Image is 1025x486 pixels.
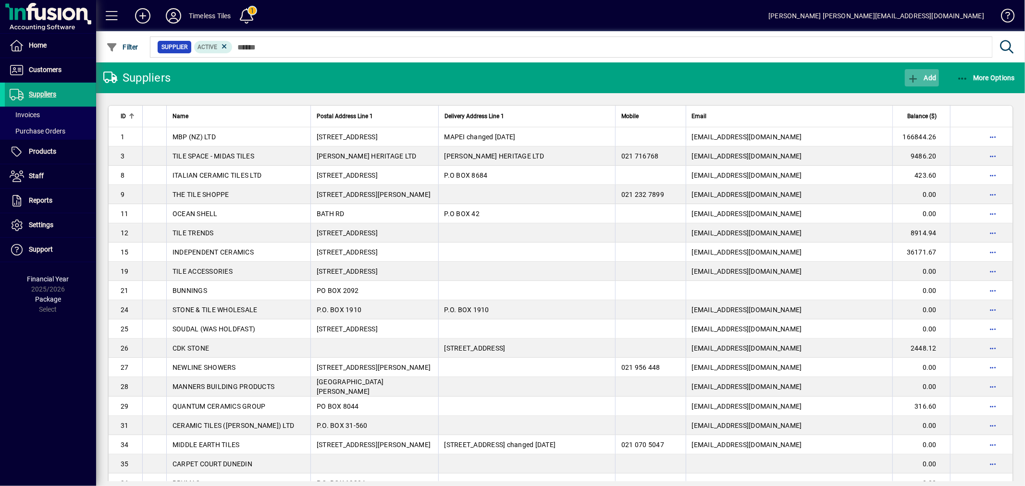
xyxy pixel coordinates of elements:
[317,287,359,294] span: PO BOX 2092
[10,111,40,119] span: Invoices
[121,287,129,294] span: 21
[985,206,1000,221] button: More options
[173,248,254,256] span: INDEPENDENT CERAMICS
[317,248,378,256] span: [STREET_ADDRESS]
[173,191,229,198] span: THE TILE SHOPPE
[692,210,802,218] span: [EMAIL_ADDRESS][DOMAIN_NAME]
[985,168,1000,183] button: More options
[317,191,431,198] span: [STREET_ADDRESS][PERSON_NAME]
[892,166,950,185] td: 423.60
[173,111,188,121] span: Name
[29,172,44,180] span: Staff
[5,123,96,139] a: Purchase Orders
[692,344,802,352] span: [EMAIL_ADDRESS][DOMAIN_NAME]
[994,2,1013,33] a: Knowledge Base
[121,441,129,449] span: 34
[5,238,96,262] a: Support
[317,422,368,429] span: P.O. BOX 31-560
[892,319,950,339] td: 0.00
[5,164,96,188] a: Staff
[692,383,802,390] span: [EMAIL_ADDRESS][DOMAIN_NAME]
[892,416,950,435] td: 0.00
[35,295,61,303] span: Package
[892,204,950,223] td: 0.00
[173,364,236,371] span: NEWLINE SHOWERS
[161,42,187,52] span: Supplier
[692,402,802,410] span: [EMAIL_ADDRESS][DOMAIN_NAME]
[445,306,489,314] span: P.O. BOX 1910
[121,325,129,333] span: 25
[5,58,96,82] a: Customers
[173,460,252,468] span: CARPET COURT DUNEDIN
[29,147,56,155] span: Products
[892,435,950,454] td: 0.00
[317,378,383,395] span: [GEOGRAPHIC_DATA][PERSON_NAME]
[317,171,378,179] span: [STREET_ADDRESS]
[5,189,96,213] a: Reports
[985,129,1000,145] button: More options
[121,422,129,429] span: 31
[121,111,126,121] span: ID
[121,383,129,390] span: 28
[121,210,129,218] span: 11
[621,364,660,371] span: 021 956 448
[907,74,936,82] span: Add
[892,281,950,300] td: 0.00
[892,358,950,377] td: 0.00
[317,229,378,237] span: [STREET_ADDRESS]
[317,111,373,121] span: Postal Address Line 1
[892,185,950,204] td: 0.00
[892,454,950,474] td: 0.00
[985,302,1000,317] button: More options
[29,41,47,49] span: Home
[173,325,255,333] span: SOUDAL (WAS HOLDFAST)
[892,243,950,262] td: 36171.67
[892,262,950,281] td: 0.00
[692,152,802,160] span: [EMAIL_ADDRESS][DOMAIN_NAME]
[692,229,802,237] span: [EMAIL_ADDRESS][DOMAIN_NAME]
[173,344,209,352] span: CDK STONE
[173,111,305,121] div: Name
[29,90,56,98] span: Suppliers
[317,133,378,141] span: [STREET_ADDRESS]
[173,287,207,294] span: BUNNINGS
[692,111,887,121] div: Email
[445,210,480,218] span: P.O BOX 42
[985,244,1000,260] button: More options
[985,456,1000,472] button: More options
[621,111,680,121] div: Mobile
[445,133,516,141] span: MAPEI changed [DATE]
[985,321,1000,337] button: More options
[317,402,359,410] span: PO BOX 8044
[768,8,984,24] div: [PERSON_NAME] [PERSON_NAME][EMAIL_ADDRESS][DOMAIN_NAME]
[173,133,216,141] span: MBP (NZ) LTD
[121,111,136,121] div: ID
[121,229,129,237] span: 12
[121,152,124,160] span: 3
[10,127,65,135] span: Purchase Orders
[621,191,664,198] span: 021 232 7899
[121,364,129,371] span: 27
[121,191,124,198] span: 9
[692,171,802,179] span: [EMAIL_ADDRESS][DOMAIN_NAME]
[317,364,431,371] span: [STREET_ADDRESS][PERSON_NAME]
[121,306,129,314] span: 24
[892,127,950,146] td: 166844.26
[985,399,1000,414] button: More options
[985,418,1000,433] button: More options
[692,248,802,256] span: [EMAIL_ADDRESS][DOMAIN_NAME]
[445,344,506,352] span: [STREET_ADDRESS]
[27,275,69,283] span: Financial Year
[121,248,129,256] span: 15
[621,441,664,449] span: 021 070 5047
[29,66,62,73] span: Customers
[173,383,274,390] span: MANNERS BUILDING PRODUCTS
[905,69,939,86] button: Add
[121,402,129,410] span: 29
[957,74,1015,82] span: More Options
[29,196,52,204] span: Reports
[5,213,96,237] a: Settings
[127,7,158,24] button: Add
[106,43,138,51] span: Filter
[892,146,950,166] td: 9486.20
